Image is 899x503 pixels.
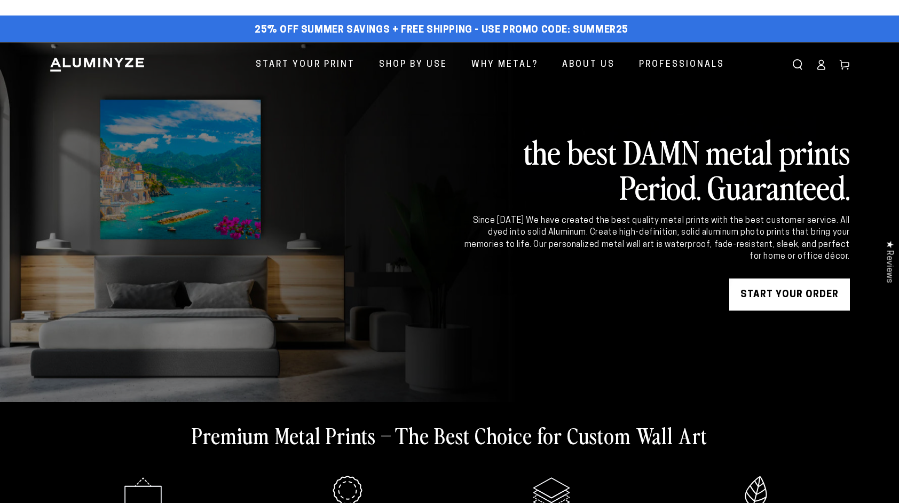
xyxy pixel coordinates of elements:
[255,25,628,36] span: 25% off Summer Savings + Free Shipping - Use Promo Code: SUMMER25
[379,57,447,73] span: Shop By Use
[256,57,355,73] span: Start Your Print
[248,51,363,79] a: Start Your Print
[639,57,724,73] span: Professionals
[49,57,145,73] img: Aluminyze
[631,51,732,79] a: Professionals
[786,53,809,76] summary: Search our site
[462,215,850,263] div: Since [DATE] We have created the best quality metal prints with the best customer service. All dy...
[879,232,899,291] div: Click to open Judge.me floating reviews tab
[729,278,850,311] a: START YOUR Order
[192,421,707,449] h2: Premium Metal Prints – The Best Choice for Custom Wall Art
[554,51,623,79] a: About Us
[462,134,850,204] h2: the best DAMN metal prints Period. Guaranteed.
[463,51,546,79] a: Why Metal?
[562,57,615,73] span: About Us
[371,51,455,79] a: Shop By Use
[471,57,538,73] span: Why Metal?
